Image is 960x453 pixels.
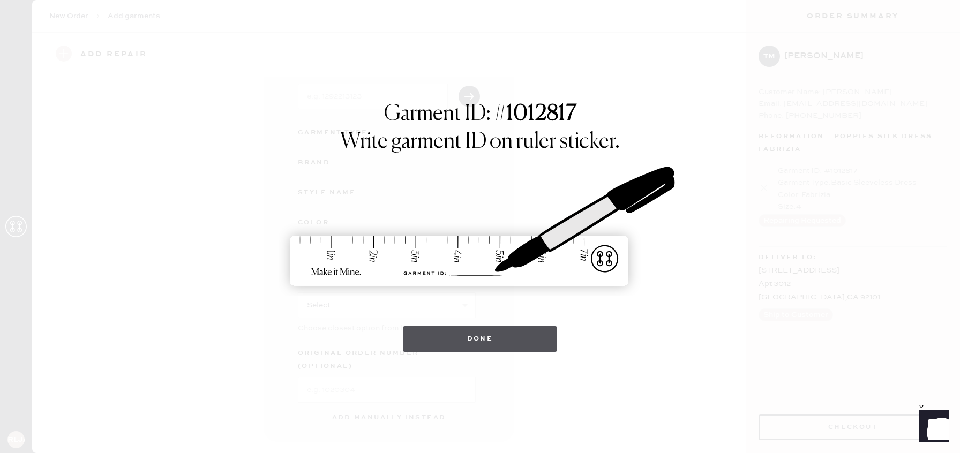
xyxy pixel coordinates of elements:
[384,101,576,129] h1: Garment ID: #
[909,405,955,451] iframe: Front Chat
[279,139,681,315] img: ruler-sticker-sharpie.svg
[403,326,558,352] button: Done
[340,129,620,155] h1: Write garment ID on ruler sticker.
[506,103,576,125] strong: 1012817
